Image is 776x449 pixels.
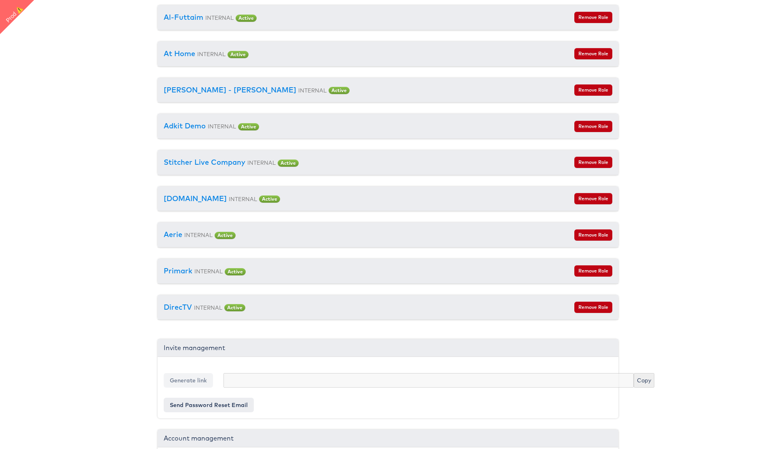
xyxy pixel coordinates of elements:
[164,194,227,203] a: [DOMAIN_NAME]
[164,49,195,58] a: At Home
[164,157,245,167] a: Stitcher Live Company
[158,339,618,357] div: Invite management
[164,373,213,388] button: Generate link
[574,84,612,96] button: Remove Role
[259,195,280,203] span: Active
[194,304,222,311] small: INTERNAL
[298,87,327,94] small: INTERNAL
[224,304,245,311] span: Active
[158,430,618,447] div: Account management
[205,14,234,21] small: INTERNAL
[329,87,350,94] span: Active
[164,398,254,412] button: Send Password Reset Email
[164,85,296,94] a: [PERSON_NAME] - [PERSON_NAME]
[574,302,612,313] button: Remove Role
[229,195,257,202] small: INTERNAL
[164,230,182,239] a: Aerie
[574,48,612,59] button: Remove Role
[574,121,612,132] button: Remove Role
[164,302,192,312] a: DirecTV
[574,12,612,23] button: Remove Role
[164,13,203,22] a: Al-Futtaim
[225,268,246,275] span: Active
[574,157,612,168] button: Remove Role
[208,123,236,130] small: INTERNAL
[194,268,223,275] small: INTERNAL
[184,231,213,238] small: INTERNAL
[236,15,257,22] span: Active
[278,159,299,167] span: Active
[197,50,226,57] small: INTERNAL
[228,51,249,58] span: Active
[164,121,206,130] a: Adkit Demo
[215,232,236,239] span: Active
[574,265,612,277] button: Remove Role
[574,229,612,241] button: Remove Role
[574,193,612,204] button: Remove Role
[634,373,654,388] button: Copy
[164,266,192,275] a: Primark
[247,159,276,166] small: INTERNAL
[238,123,259,130] span: Active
